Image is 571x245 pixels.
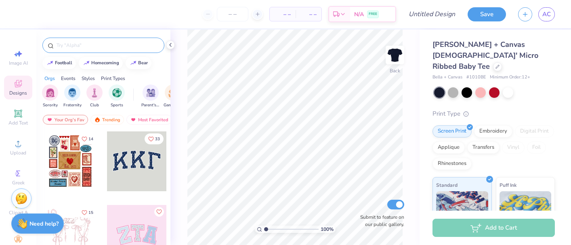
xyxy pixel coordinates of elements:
button: bear [126,57,151,69]
span: 15 [88,211,93,215]
button: homecoming [79,57,123,69]
div: filter for Game Day [164,84,182,108]
div: homecoming [91,61,119,65]
div: Trending [90,115,124,125]
button: Like [78,133,97,144]
div: Transfers [467,142,500,154]
img: Fraternity Image [68,88,77,97]
span: AC [542,10,551,19]
span: [PERSON_NAME] + Canvas [DEMOGRAPHIC_DATA]' Micro Ribbed Baby Tee [432,40,538,71]
div: Most Favorited [126,115,172,125]
button: Like [154,207,164,217]
button: filter button [42,84,58,108]
div: Applique [432,142,465,154]
span: Minimum Order: 12 + [490,74,530,81]
input: – – [217,7,248,21]
span: Puff Ink [500,181,516,189]
span: Upload [10,150,26,156]
div: filter for Sports [109,84,125,108]
div: Styles [82,75,95,82]
button: filter button [141,84,160,108]
input: Untitled Design [402,6,462,22]
button: filter button [109,84,125,108]
div: Events [61,75,76,82]
button: filter button [164,84,182,108]
span: 100 % [321,226,334,233]
button: filter button [86,84,103,108]
span: 14 [88,137,93,141]
span: Fraternity [63,102,82,108]
div: Print Type [432,109,555,118]
div: Digital Print [515,125,554,137]
img: most_fav.gif [46,117,53,122]
label: Submit to feature on our public gallery. [356,213,404,228]
div: Foil [527,142,546,154]
div: filter for Sorority [42,84,58,108]
span: Parent's Weekend [141,102,160,108]
div: Back [390,67,400,74]
span: Game Day [164,102,182,108]
img: Sports Image [112,88,122,97]
button: Like [145,133,164,144]
button: filter button [63,84,82,108]
span: – – [275,10,291,19]
div: Your Org's Fav [43,115,88,125]
span: Clipart & logos [4,209,32,222]
input: Try "Alpha" [56,41,159,49]
span: Sports [111,102,123,108]
img: most_fav.gif [130,117,136,122]
span: Image AI [9,60,28,66]
div: Vinyl [502,142,525,154]
span: Bella + Canvas [432,74,462,81]
div: football [55,61,72,65]
img: Puff Ink [500,191,552,232]
button: Like [78,207,97,218]
span: FREE [369,11,377,17]
img: trending.gif [94,117,101,122]
div: filter for Club [86,84,103,108]
div: Screen Print [432,125,472,137]
span: Designs [9,90,27,96]
span: N/A [354,10,364,19]
span: 33 [155,137,160,141]
span: Greek [12,180,25,186]
span: – – [300,10,317,19]
span: Club [90,102,99,108]
span: # 1010BE [466,74,486,81]
img: Game Day Image [168,88,178,97]
div: filter for Parent's Weekend [141,84,160,108]
div: Embroidery [474,125,512,137]
span: Sorority [43,102,58,108]
button: football [42,57,76,69]
button: Save [468,7,506,21]
img: Standard [436,191,488,232]
img: Sorority Image [46,88,55,97]
span: Add Text [8,120,28,126]
img: trend_line.gif [83,61,90,65]
img: Back [387,47,403,63]
div: filter for Fraternity [63,84,82,108]
a: AC [538,7,555,21]
img: Club Image [90,88,99,97]
div: Rhinestones [432,158,472,170]
img: trend_line.gif [47,61,53,65]
span: Standard [436,181,458,189]
div: Print Types [101,75,125,82]
img: trend_line.gif [130,61,136,65]
div: Orgs [44,75,55,82]
div: bear [138,61,148,65]
img: Parent's Weekend Image [146,88,155,97]
strong: Need help? [29,220,59,228]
